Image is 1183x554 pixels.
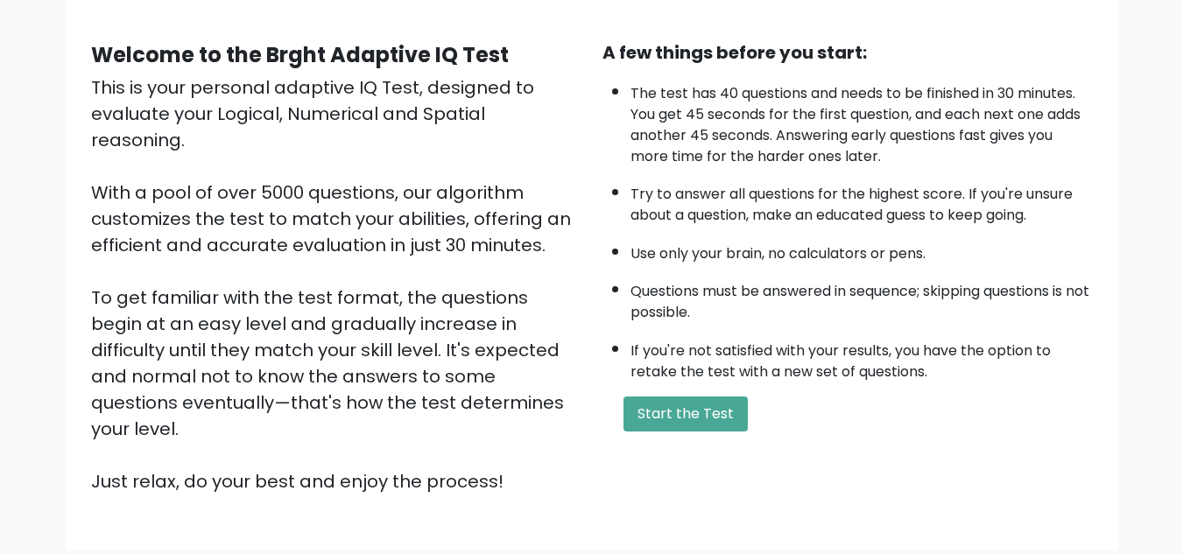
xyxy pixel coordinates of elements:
[630,74,1093,167] li: The test has 40 questions and needs to be finished in 30 minutes. You get 45 seconds for the firs...
[630,332,1093,382] li: If you're not satisfied with your results, you have the option to retake the test with a new set ...
[630,235,1093,264] li: Use only your brain, no calculators or pens.
[630,272,1093,323] li: Questions must be answered in sequence; skipping questions is not possible.
[91,74,581,494] div: This is your personal adaptive IQ Test, designed to evaluate your Logical, Numerical and Spatial ...
[630,175,1093,226] li: Try to answer all questions for the highest score. If you're unsure about a question, make an edu...
[623,396,748,431] button: Start the Test
[91,40,509,69] b: Welcome to the Brght Adaptive IQ Test
[602,39,1093,66] div: A few things before you start:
